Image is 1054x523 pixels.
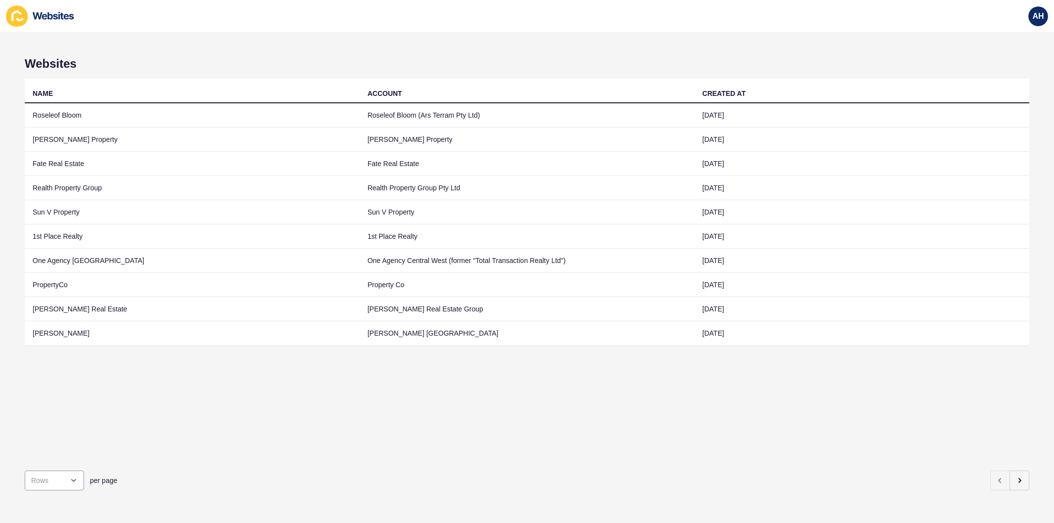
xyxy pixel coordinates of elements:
td: Sun V Property [25,200,360,224]
td: Property Co [360,273,695,297]
h1: Websites [25,57,1029,71]
td: [DATE] [694,103,1029,128]
td: Roseleof Bloom [25,103,360,128]
span: per page [90,476,117,485]
td: [PERSON_NAME] Real Estate [25,297,360,321]
td: [DATE] [694,297,1029,321]
td: [PERSON_NAME] Real Estate Group [360,297,695,321]
td: [DATE] [694,249,1029,273]
td: Realth Property Group [25,176,360,200]
td: [DATE] [694,152,1029,176]
td: Fate Real Estate [25,152,360,176]
div: NAME [33,88,53,98]
td: [PERSON_NAME] [25,321,360,346]
td: Sun V Property [360,200,695,224]
div: ACCOUNT [368,88,402,98]
td: [DATE] [694,176,1029,200]
td: Fate Real Estate [360,152,695,176]
td: Realth Property Group Pty Ltd [360,176,695,200]
td: [DATE] [694,273,1029,297]
td: [DATE] [694,321,1029,346]
td: 1st Place Realty [360,224,695,249]
td: [PERSON_NAME] Property [25,128,360,152]
td: [DATE] [694,128,1029,152]
td: [DATE] [694,200,1029,224]
td: PropertyCo [25,273,360,297]
td: [PERSON_NAME] Property [360,128,695,152]
td: One Agency [GEOGRAPHIC_DATA] [25,249,360,273]
td: [PERSON_NAME] [GEOGRAPHIC_DATA] [360,321,695,346]
td: [DATE] [694,224,1029,249]
div: open menu [25,471,84,490]
span: AH [1032,11,1044,21]
div: CREATED AT [702,88,746,98]
td: Roseleof Bloom (Ars Terram Pty Ltd) [360,103,695,128]
td: 1st Place Realty [25,224,360,249]
td: One Agency Central West (former "Total Transaction Realty Ltd") [360,249,695,273]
